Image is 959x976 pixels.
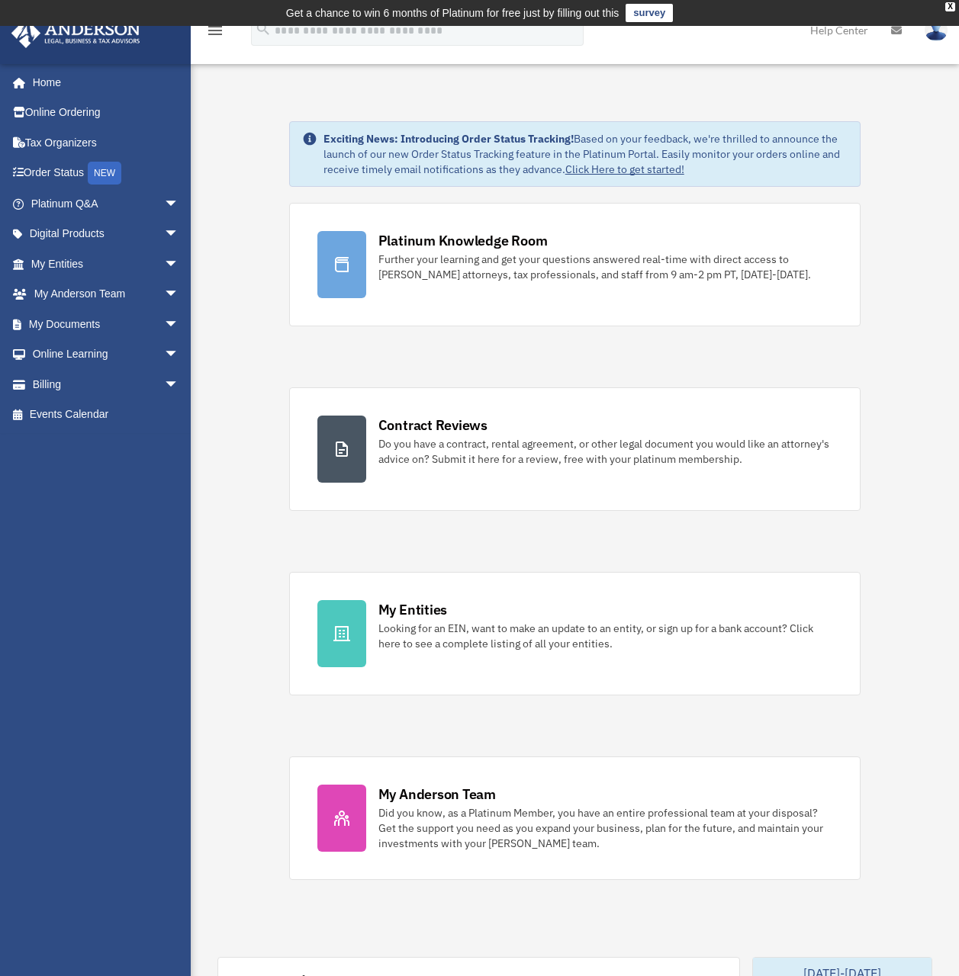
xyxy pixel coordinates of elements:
a: Billingarrow_drop_down [11,369,202,400]
a: Platinum Knowledge Room Further your learning and get your questions answered real-time with dire... [289,203,861,326]
div: close [945,2,955,11]
i: menu [206,21,224,40]
div: Do you have a contract, rental agreement, or other legal document you would like an attorney's ad... [378,436,833,467]
span: arrow_drop_down [164,369,195,400]
a: Events Calendar [11,400,202,430]
div: Platinum Knowledge Room [378,231,548,250]
div: Did you know, as a Platinum Member, you have an entire professional team at your disposal? Get th... [378,805,833,851]
span: arrow_drop_down [164,309,195,340]
span: arrow_drop_down [164,188,195,220]
div: My Entities [378,600,447,619]
a: Order StatusNEW [11,158,202,189]
a: My Entities Looking for an EIN, want to make an update to an entity, or sign up for a bank accoun... [289,572,861,695]
a: Home [11,67,195,98]
a: Contract Reviews Do you have a contract, rental agreement, or other legal document you would like... [289,387,861,511]
img: Anderson Advisors Platinum Portal [7,18,145,48]
div: NEW [88,162,121,185]
a: Click Here to get started! [565,162,684,176]
span: arrow_drop_down [164,249,195,280]
a: My Anderson Team Did you know, as a Platinum Member, you have an entire professional team at your... [289,756,861,880]
span: arrow_drop_down [164,339,195,371]
img: User Pic [925,19,948,41]
a: Online Learningarrow_drop_down [11,339,202,370]
a: My Entitiesarrow_drop_down [11,249,202,279]
div: My Anderson Team [378,785,496,804]
div: Based on your feedback, we're thrilled to announce the launch of our new Order Status Tracking fe... [323,131,848,177]
strong: Exciting News: Introducing Order Status Tracking! [323,132,574,146]
span: arrow_drop_down [164,279,195,310]
div: Further your learning and get your questions answered real-time with direct access to [PERSON_NAM... [378,252,833,282]
a: menu [206,27,224,40]
a: survey [626,4,673,22]
div: Looking for an EIN, want to make an update to an entity, or sign up for a bank account? Click her... [378,621,833,651]
span: arrow_drop_down [164,219,195,250]
a: Platinum Q&Aarrow_drop_down [11,188,202,219]
a: Tax Organizers [11,127,202,158]
a: Online Ordering [11,98,202,128]
a: Digital Productsarrow_drop_down [11,219,202,249]
a: My Anderson Teamarrow_drop_down [11,279,202,310]
i: search [255,21,272,37]
a: My Documentsarrow_drop_down [11,309,202,339]
div: Contract Reviews [378,416,488,435]
div: Get a chance to win 6 months of Platinum for free just by filling out this [286,4,619,22]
